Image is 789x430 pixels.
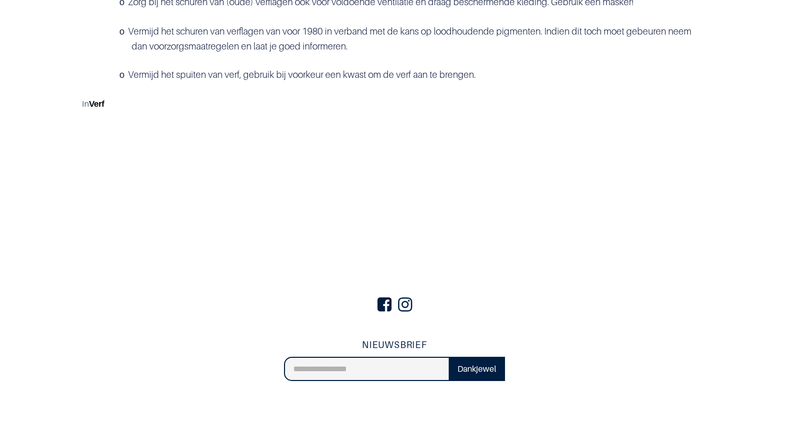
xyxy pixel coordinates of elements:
span: o [119,27,129,37]
h5: NIEUWSBRIEF [284,338,505,353]
span: Vermijd het spuiten van verf, gebruik bij voorkeur een kwast om de verf aan te brengen. [128,69,476,80]
a: Dankjewel [449,357,505,382]
a: Verf [89,98,104,109]
span: o [119,70,129,80]
div: in [82,97,707,111]
span: Vermijd het schuren van verflagen van voor 1980 in verband met de kans op loodhoudende pigmenten.... [128,26,691,52]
